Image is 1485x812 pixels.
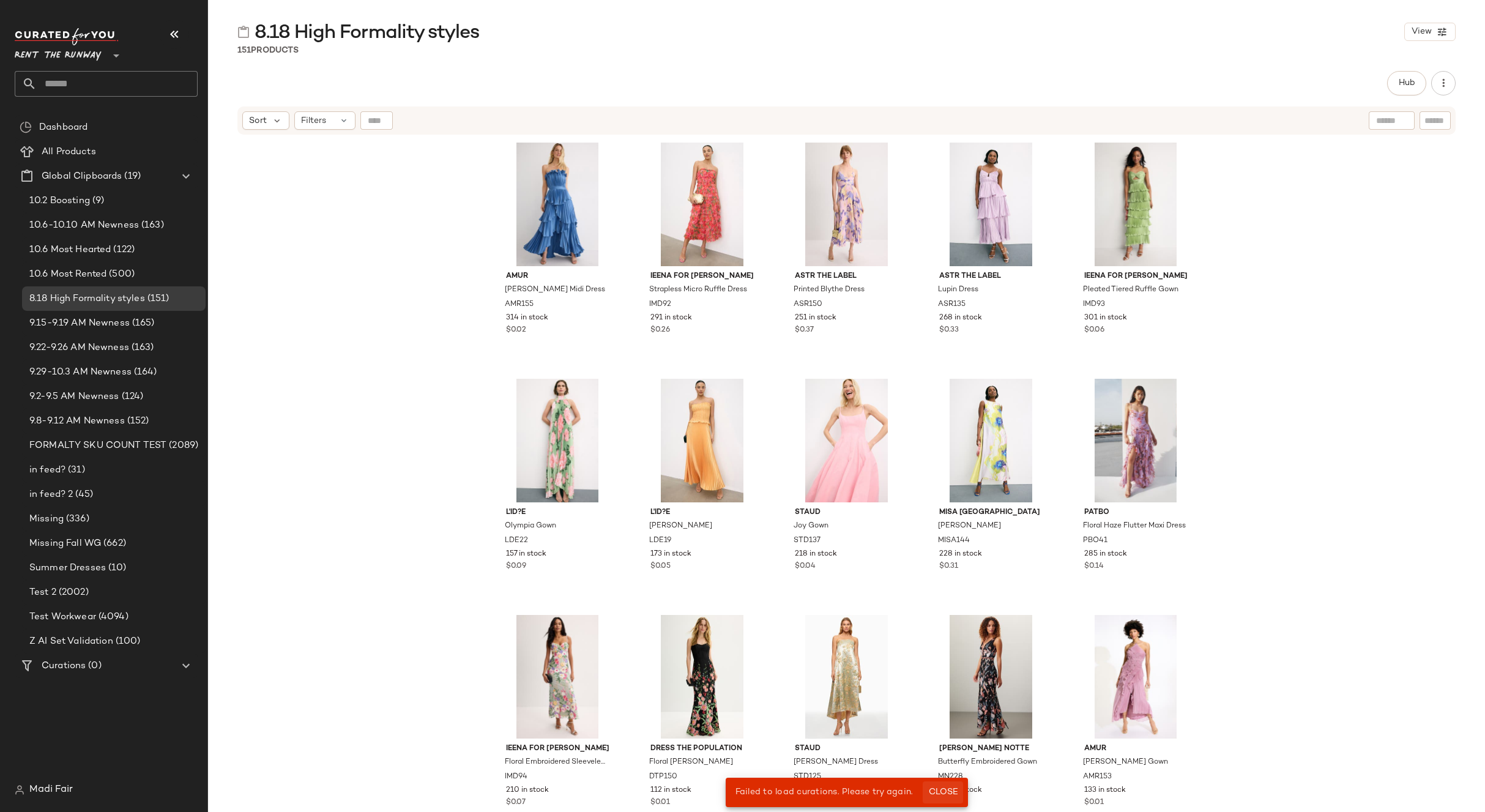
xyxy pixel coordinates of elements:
span: ASR135 [938,299,966,310]
span: (163) [139,218,164,233]
span: All Products [42,145,96,159]
img: PBO41.jpg [1074,379,1197,502]
span: LDE22 [505,535,528,546]
img: ASR150.jpg [785,143,908,266]
span: $0.31 [939,561,958,572]
span: L'ID?E [650,507,754,518]
span: 9.22-9.26 AM Newness [29,341,129,355]
span: [PERSON_NAME] Notte [939,743,1043,754]
img: IMD94.jpg [496,615,619,739]
span: AMUR [506,271,609,282]
img: STD125.jpg [785,615,908,739]
span: 9.29-10.3 AM Newness [29,365,132,379]
span: 251 in stock [795,313,836,324]
span: PatBO [1084,507,1188,518]
span: 314 in stock [506,313,548,324]
span: Madi Fair [29,783,73,797]
span: $0.01 [1084,797,1104,808]
span: 112 in stock [650,785,691,796]
span: Z AI Set Validation [29,635,113,649]
span: (122) [111,243,135,257]
span: (9) [90,194,104,208]
span: IMD92 [649,299,671,310]
span: LDE19 [649,535,671,546]
span: Joy Gown [794,521,828,532]
img: LDE22.jpg [496,379,619,502]
span: 8.18 High Formality styles [255,21,479,45]
span: $0.14 [1084,561,1104,572]
img: svg%3e [237,26,250,38]
span: Close [928,788,958,797]
span: 157 in stock [506,549,546,560]
span: MN228 [938,772,963,783]
img: svg%3e [15,785,24,795]
span: STD125 [794,772,821,783]
span: 9.8-9.12 AM Newness [29,414,125,428]
div: Products [237,44,299,57]
span: (45) [73,488,93,502]
span: Floral Embroidered Sleeveless Bustier Gown [505,757,608,768]
span: Curations [42,659,86,673]
span: AMR153 [1083,772,1112,783]
span: 268 in stock [939,313,982,324]
span: (165) [130,316,155,330]
span: 10.6 Most Rented [29,267,106,281]
span: Strapless Micro Ruffle Dress [649,285,747,296]
span: $0.02 [506,325,526,336]
span: IMD93 [1083,299,1105,310]
span: Olympia Gown [505,521,556,532]
span: IMD94 [505,772,527,783]
span: (336) [64,512,89,526]
span: L'ID?E [506,507,609,518]
span: Test Workwear [29,610,96,624]
span: Ieena for [PERSON_NAME] [506,743,609,754]
span: AMUR [1084,743,1188,754]
span: in feed? [29,463,65,477]
span: $0.37 [795,325,814,336]
span: $0.26 [650,325,670,336]
span: Staud [795,743,898,754]
span: (4094) [96,610,128,624]
span: Dress The Population [650,743,754,754]
span: Printed Blythe Dress [794,285,865,296]
span: $0.06 [1084,325,1104,336]
span: [PERSON_NAME] [649,521,712,532]
span: 285 in stock [1084,549,1127,560]
span: (124) [119,390,144,404]
span: (31) [65,463,85,477]
span: 173 in stock [650,549,691,560]
span: $0.05 [650,561,671,572]
span: Ieena for [PERSON_NAME] [1084,271,1188,282]
span: 301 in stock [1084,313,1127,324]
span: 210 in stock [506,785,549,796]
span: 8.18 High Formality styles [29,292,145,306]
span: 9.2-9.5 AM Newness [29,390,119,404]
button: View [1404,23,1456,41]
span: FORMALTY SKU COUNT TEST [29,439,166,453]
span: 218 in stock [795,549,837,560]
span: Butterfly Embroidered Gown [938,757,1037,768]
span: Pleated Tiered Ruffle Gown [1083,285,1178,296]
span: [PERSON_NAME] [938,521,1001,532]
span: Hub [1398,78,1415,88]
span: (10) [106,561,127,575]
img: AMR153.jpg [1074,615,1197,739]
span: 10.6-10.10 AM Newness [29,218,139,233]
span: Floral [PERSON_NAME] [649,757,733,768]
img: svg%3e [20,121,32,133]
button: Close [923,781,962,803]
span: (152) [125,414,149,428]
img: MN228.jpg [929,615,1052,739]
img: AMR155.jpg [496,143,619,266]
span: (0) [86,659,101,673]
span: 291 in stock [650,313,692,324]
span: (100) [113,635,141,649]
span: AMR155 [505,299,534,310]
span: Dashboard [39,121,87,135]
span: $0.04 [795,561,816,572]
span: [PERSON_NAME] Gown [1083,757,1168,768]
span: Missing [29,512,64,526]
span: ASTR the Label [795,271,898,282]
span: 9.15-9.19 AM Newness [29,316,130,330]
span: MISA144 [938,535,970,546]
